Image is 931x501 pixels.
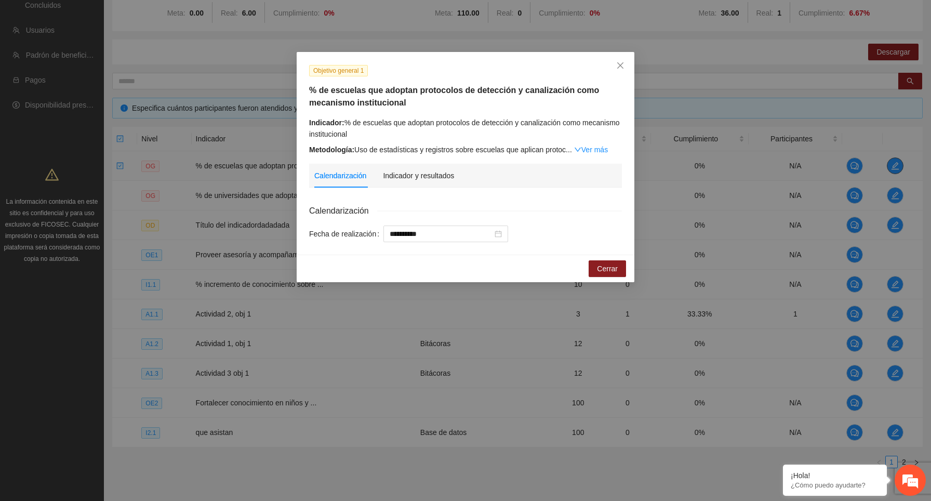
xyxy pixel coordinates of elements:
span: Calendarización [309,204,377,217]
h5: % de escuelas que adoptan protocolos de detección y canalización como mecanismo institucional [309,84,622,109]
span: ... [566,146,572,154]
div: ¡Hola! [791,471,879,480]
span: Cerrar [597,263,618,274]
textarea: Escriba su mensaje y pulse “Intro” [5,284,198,320]
strong: Indicador: [309,118,344,127]
div: Minimizar ventana de chat en vivo [170,5,195,30]
button: Cerrar [589,260,626,277]
span: Objetivo general 1 [309,65,368,76]
div: Calendarización [314,170,366,181]
strong: Metodología: [309,146,354,154]
span: Estamos en línea. [60,139,143,244]
div: Indicador y resultados [383,170,454,181]
label: Fecha de realización [309,226,383,242]
span: down [574,146,581,153]
div: Uso de estadísticas y registros sobre escuelas que aplican protoc [309,144,622,155]
a: Expand [574,146,608,154]
p: ¿Cómo puedo ayudarte? [791,481,879,489]
div: Chatee con nosotros ahora [54,53,175,67]
div: % de escuelas que adoptan protocolos de detección y canalización como mecanismo institucional [309,117,622,140]
span: close [616,61,624,70]
button: Close [606,52,634,80]
input: Fecha de realización [390,228,493,240]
